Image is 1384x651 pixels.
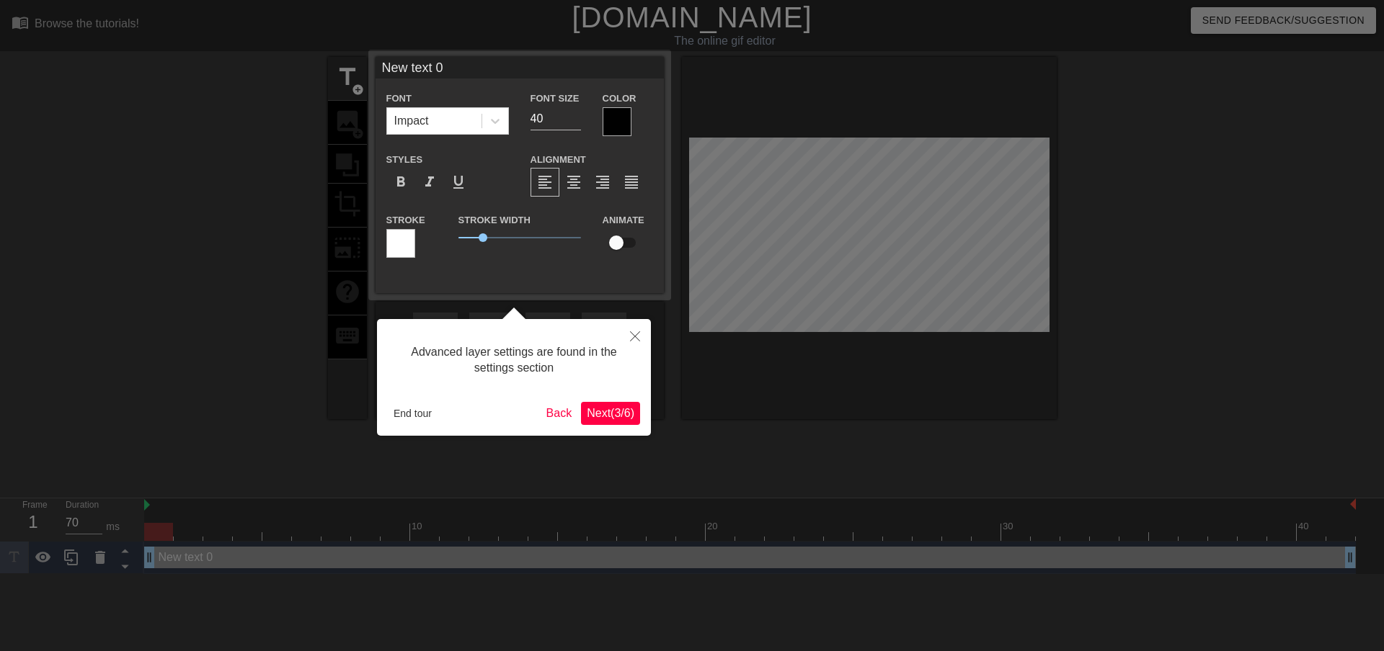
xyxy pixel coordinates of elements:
button: Next [581,402,640,425]
button: Close [619,319,651,352]
div: Advanced layer settings are found in the settings section [388,330,640,391]
span: Next ( 3 / 6 ) [587,407,634,419]
button: End tour [388,403,438,424]
button: Back [541,402,578,425]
